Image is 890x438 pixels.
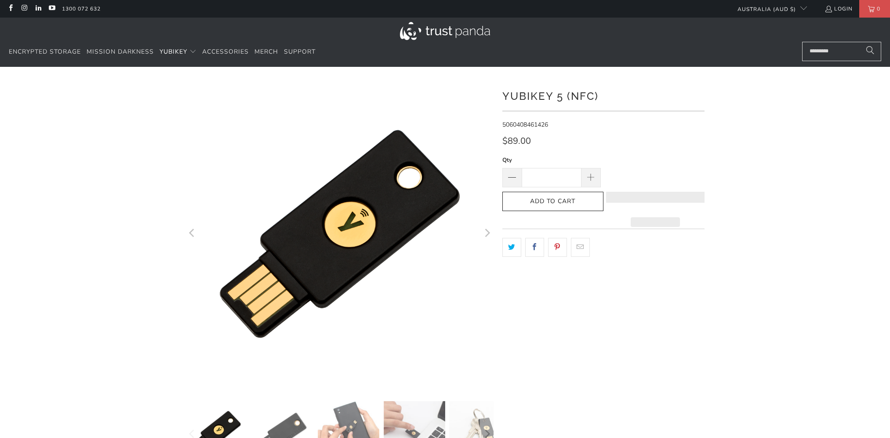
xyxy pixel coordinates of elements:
[284,47,316,56] span: Support
[254,42,278,62] a: Merch
[802,42,881,61] input: Search...
[160,47,187,56] span: YubiKey
[502,155,601,165] label: Qty
[20,5,28,12] a: Trust Panda Australia on Instagram
[548,238,567,256] a: Share this on Pinterest
[87,42,154,62] a: Mission Darkness
[185,80,200,388] button: Previous
[9,42,81,62] a: Encrypted Storage
[502,87,705,104] h1: YubiKey 5 (NFC)
[48,5,55,12] a: Trust Panda Australia on YouTube
[202,42,249,62] a: Accessories
[502,192,603,212] button: Add to Cart
[202,47,249,56] span: Accessories
[34,5,42,12] a: Trust Panda Australia on LinkedIn
[502,238,521,256] a: Share this on Twitter
[571,238,590,256] a: Email this to a friend
[7,5,14,12] a: Trust Panda Australia on Facebook
[9,47,81,56] span: Encrypted Storage
[400,22,490,40] img: Trust Panda Australia
[9,42,316,62] nav: Translation missing: en.navigation.header.main_nav
[284,42,316,62] a: Support
[512,198,594,205] span: Add to Cart
[62,4,101,14] a: 1300 072 632
[254,47,278,56] span: Merch
[502,135,531,147] span: $89.00
[825,4,853,14] a: Login
[160,42,196,62] summary: YubiKey
[186,80,494,388] a: YubiKey 5 (NFC) - Trust Panda
[859,42,881,61] button: Search
[525,238,544,256] a: Share this on Facebook
[502,120,548,129] span: 5060408461426
[480,80,494,388] button: Next
[87,47,154,56] span: Mission Darkness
